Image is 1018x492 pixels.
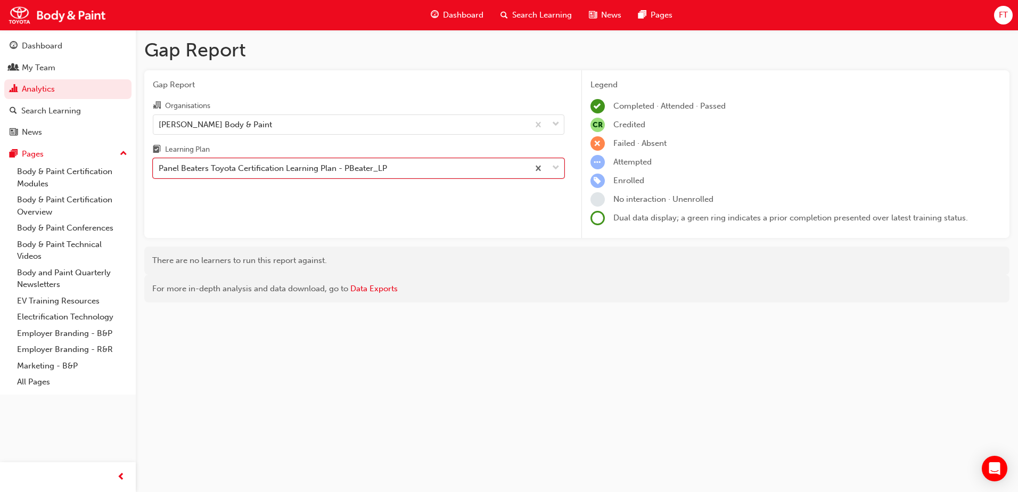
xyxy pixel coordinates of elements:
a: News [4,122,132,142]
span: pages-icon [10,150,18,159]
span: search-icon [10,106,17,116]
a: Analytics [4,79,132,99]
a: Body & Paint Technical Videos [13,236,132,265]
span: learningplan-icon [153,145,161,155]
div: For more in-depth analysis and data download, go to [152,283,1001,295]
span: down-icon [552,118,560,132]
span: chart-icon [10,85,18,94]
div: News [22,126,42,138]
div: My Team [22,62,55,74]
img: Trak [5,3,109,27]
span: up-icon [120,147,127,161]
span: News [601,9,621,21]
span: Failed · Absent [613,138,667,148]
span: Completed · Attended · Passed [613,101,726,111]
span: FT [999,9,1008,21]
a: Search Learning [4,101,132,121]
div: Organisations [165,101,210,111]
span: null-icon [590,118,605,132]
span: Credited [613,120,645,129]
a: Body and Paint Quarterly Newsletters [13,265,132,293]
span: learningRecordVerb_COMPLETE-icon [590,99,605,113]
h1: Gap Report [144,38,1009,62]
span: guage-icon [10,42,18,51]
a: Body & Paint Certification Overview [13,192,132,220]
a: Employer Branding - R&R [13,341,132,358]
span: learningRecordVerb_ATTEMPT-icon [590,155,605,169]
span: news-icon [10,128,18,137]
span: No interaction · Unenrolled [613,194,713,204]
div: Panel Beaters Toyota Certification Learning Plan - PBeater_LP [159,162,387,175]
a: Data Exports [350,284,398,293]
span: down-icon [552,161,560,175]
a: All Pages [13,374,132,390]
button: DashboardMy TeamAnalyticsSearch LearningNews [4,34,132,144]
span: people-icon [10,63,18,73]
span: learningRecordVerb_ENROLL-icon [590,174,605,188]
a: news-iconNews [580,4,630,26]
span: prev-icon [117,471,125,484]
div: Pages [22,148,44,160]
a: EV Training Resources [13,293,132,309]
div: Legend [590,79,1001,91]
div: Dashboard [22,40,62,52]
span: Gap Report [153,79,564,91]
div: Open Intercom Messenger [982,456,1007,481]
a: Employer Branding - B&P [13,325,132,342]
a: Body & Paint Certification Modules [13,163,132,192]
div: Learning Plan [165,144,210,155]
a: search-iconSearch Learning [492,4,580,26]
a: Body & Paint Conferences [13,220,132,236]
span: search-icon [500,9,508,22]
span: Attempted [613,157,652,167]
span: pages-icon [638,9,646,22]
a: Marketing - B&P [13,358,132,374]
span: Search Learning [512,9,572,21]
a: My Team [4,58,132,78]
span: Dashboard [443,9,483,21]
button: Pages [4,144,132,164]
span: organisation-icon [153,101,161,111]
div: Search Learning [21,105,81,117]
a: Electrification Technology [13,309,132,325]
a: Dashboard [4,36,132,56]
span: learningRecordVerb_FAIL-icon [590,136,605,151]
a: guage-iconDashboard [422,4,492,26]
span: Enrolled [613,176,644,185]
span: guage-icon [431,9,439,22]
div: [PERSON_NAME] Body & Paint [159,118,272,130]
div: There are no learners to run this report against. [144,247,1009,275]
span: news-icon [589,9,597,22]
a: pages-iconPages [630,4,681,26]
span: Pages [651,9,672,21]
span: Dual data display; a green ring indicates a prior completion presented over latest training status. [613,213,968,223]
span: learningRecordVerb_NONE-icon [590,192,605,207]
button: FT [994,6,1013,24]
